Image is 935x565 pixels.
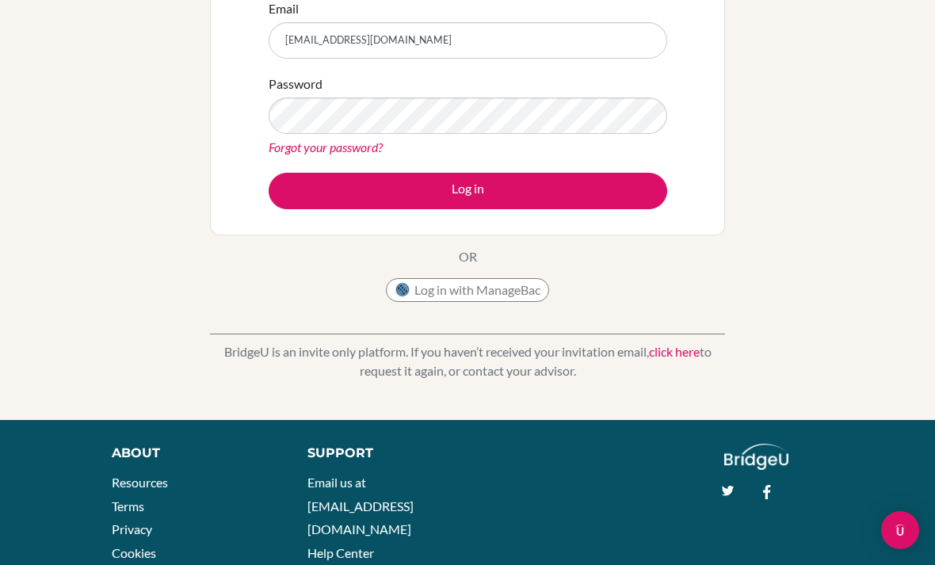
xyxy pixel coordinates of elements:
div: Support [307,444,452,463]
a: Forgot your password? [269,139,383,155]
a: Cookies [112,545,156,560]
div: Open Intercom Messenger [881,511,919,549]
img: logo_white@2x-f4f0deed5e89b7ecb1c2cc34c3e3d731f90f0f143d5ea2071677605dd97b5244.png [724,444,788,470]
a: Privacy [112,521,152,536]
p: BridgeU is an invite only platform. If you haven’t received your invitation email, to request it ... [210,342,725,380]
a: Terms [112,498,144,513]
label: Password [269,74,322,94]
p: OR [459,247,477,266]
div: About [112,444,272,463]
a: Email us at [EMAIL_ADDRESS][DOMAIN_NAME] [307,475,414,536]
button: Log in with ManageBac [386,278,549,302]
a: Resources [112,475,168,490]
button: Log in [269,173,667,209]
a: Help Center [307,545,374,560]
a: click here [649,344,700,359]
